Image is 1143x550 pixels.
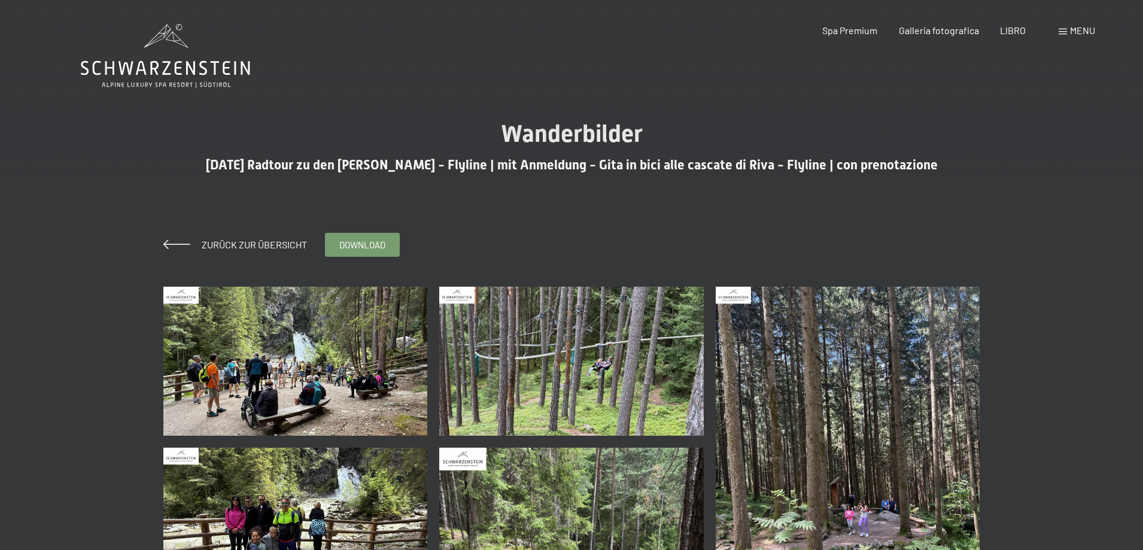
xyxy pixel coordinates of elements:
[822,25,877,36] a: Spa Premium
[326,233,399,256] a: download
[1070,25,1095,36] font: menu
[439,287,704,435] img: 29-07-2025
[457,305,557,314] font: Consenso al marketing*
[192,239,307,250] span: Zurück zur Übersicht
[899,25,979,36] a: Galleria fotografica
[160,281,431,441] a: 29-07-2025
[1000,25,1026,36] a: LIBRO
[436,281,707,441] a: 29-07-2025
[206,157,938,172] span: [DATE] Radtour zu den [PERSON_NAME] - Flyline | mit Anmeldung - Gita in bici alle cascate di Riva...
[163,239,307,250] a: Zurück zur Übersicht
[163,287,428,435] img: 29-07-2025
[339,239,385,251] span: download
[501,120,643,148] span: Wanderbilder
